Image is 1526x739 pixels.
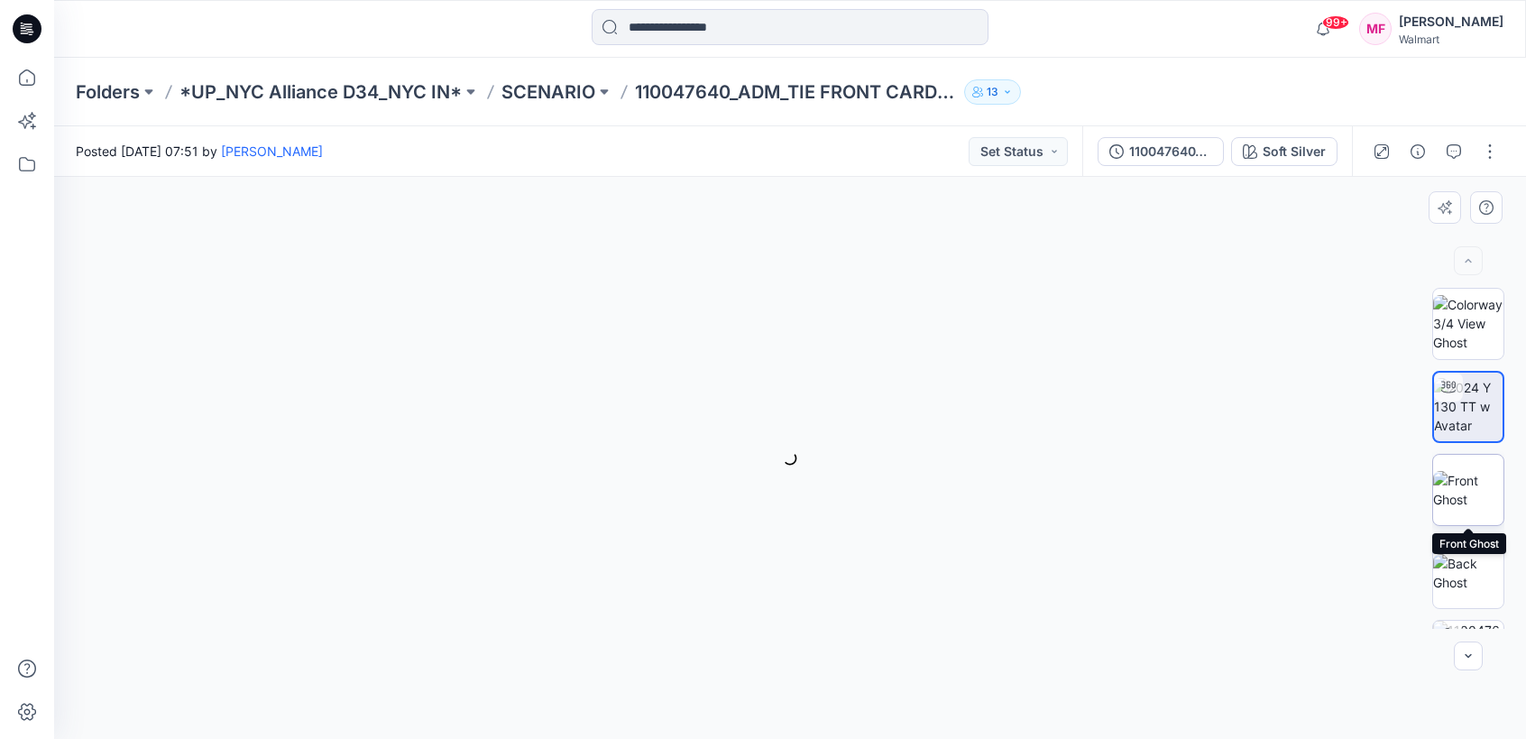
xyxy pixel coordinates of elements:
[1129,142,1212,162] div: 110047640_ADM_TIE FRONT CARDIGAN
[1263,142,1326,162] div: Soft Silver
[76,142,323,161] span: Posted [DATE] 07:51 by
[76,79,140,105] a: Folders
[501,79,595,105] a: SCENARIO
[1231,137,1338,166] button: Soft Silver
[964,79,1021,105] button: 13
[635,79,957,105] p: 110047640_ADM_TIE FRONT CARDIGAN
[1359,13,1392,45] div: MF
[1403,137,1432,166] button: Details
[987,82,998,102] p: 13
[1434,378,1503,435] img: 2024 Y 130 TT w Avatar
[1433,295,1503,352] img: Colorway 3/4 View Ghost
[1433,621,1503,691] img: 110047640_ADM_TIE FRONT CARDIGAN Soft Silver
[1399,11,1503,32] div: [PERSON_NAME]
[1399,32,1503,46] div: Walmart
[1433,554,1503,592] img: Back Ghost
[179,79,462,105] a: *UP_NYC Alliance D34_NYC IN*
[1098,137,1224,166] button: 110047640_ADM_TIE FRONT CARDIGAN
[221,143,323,159] a: [PERSON_NAME]
[1433,471,1503,509] img: Front Ghost
[1322,15,1349,30] span: 99+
